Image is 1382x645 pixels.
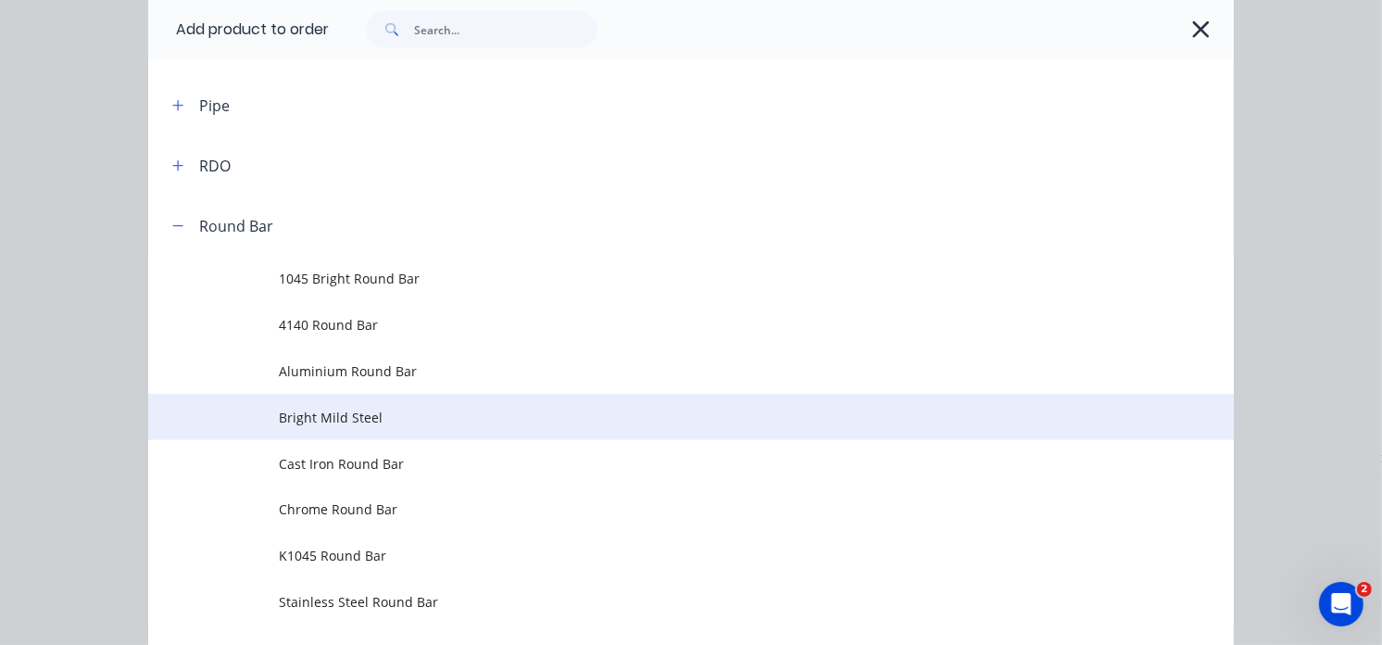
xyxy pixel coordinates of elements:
[279,546,1043,565] span: K1045 Round Bar
[1357,582,1372,597] span: 2
[1319,582,1363,626] iframe: Intercom live chat
[279,269,1043,288] span: 1045 Bright Round Bar
[279,500,1043,519] span: Chrome Round Bar
[279,408,1043,427] span: Bright Mild Steel
[199,95,230,117] div: Pipe
[199,215,273,237] div: Round Bar
[279,361,1043,381] span: Aluminium Round Bar
[279,592,1043,612] span: Stainless Steel Round Bar
[414,11,597,48] input: Search...
[279,454,1043,474] span: Cast Iron Round Bar
[279,315,1043,335] span: 4140 Round Bar
[199,155,231,177] div: RDO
